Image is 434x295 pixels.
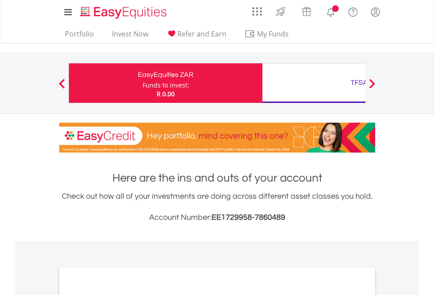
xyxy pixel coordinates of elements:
a: Refer and Earn [163,29,230,43]
div: Check out how all of your investments are doing across different asset classes you hold. [59,190,375,224]
a: Home page [77,2,170,20]
button: Previous [53,83,71,92]
img: EasyEquities_Logo.png [79,5,170,20]
h3: Account Number: [59,211,375,224]
a: Notifications [319,2,342,20]
img: thrive-v2.svg [273,4,288,18]
div: EasyEquities ZAR [74,69,257,81]
img: EasyCredit Promotion Banner [59,123,375,153]
span: R 0.00 [157,90,175,98]
a: Vouchers [294,2,319,18]
span: Refer and Earn [177,29,226,39]
img: grid-menu-icon.svg [252,7,262,16]
h1: Here are the ins and outs of your account [59,170,375,186]
a: Portfolio [61,29,97,43]
a: Invest Now [108,29,152,43]
a: FAQ's and Support [342,2,364,20]
img: vouchers-v2.svg [299,4,314,18]
button: Next [363,83,381,92]
span: My Funds [244,28,302,40]
span: EE1729958-7860489 [212,213,285,222]
div: Funds to invest: [143,81,189,90]
a: My Profile [364,2,387,22]
a: AppsGrid [247,2,268,16]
